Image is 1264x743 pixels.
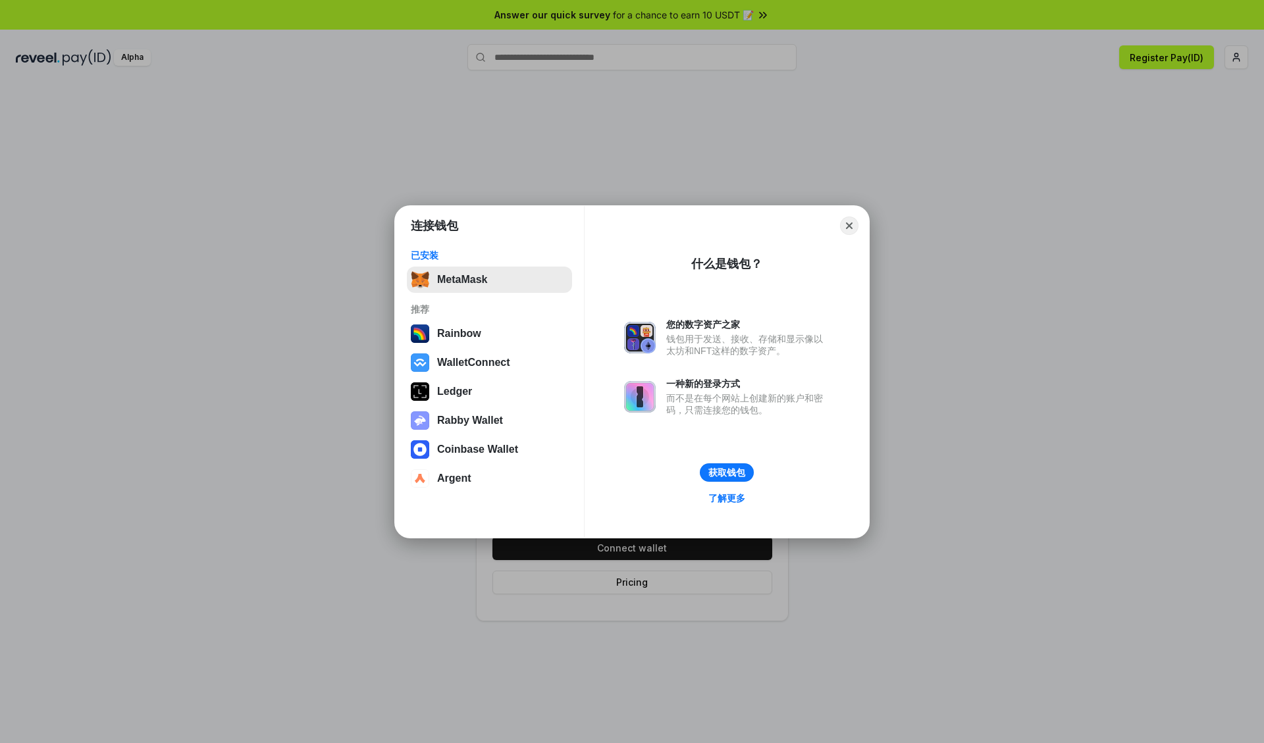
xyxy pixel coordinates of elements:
[437,274,487,286] div: MetaMask
[666,378,829,390] div: 一种新的登录方式
[411,270,429,289] img: svg+xml,%3Csvg%20fill%3D%22none%22%20height%3D%2233%22%20viewBox%3D%220%200%2035%2033%22%20width%...
[437,357,510,369] div: WalletConnect
[437,386,472,397] div: Ledger
[411,218,458,234] h1: 连接钱包
[708,492,745,504] div: 了解更多
[840,217,858,235] button: Close
[624,381,656,413] img: svg+xml,%3Csvg%20xmlns%3D%22http%3A%2F%2Fwww.w3.org%2F2000%2Fsvg%22%20fill%3D%22none%22%20viewBox...
[437,328,481,340] div: Rainbow
[411,469,429,488] img: svg+xml,%3Csvg%20width%3D%2228%22%20height%3D%2228%22%20viewBox%3D%220%200%2028%2028%22%20fill%3D...
[407,378,572,405] button: Ledger
[437,473,471,484] div: Argent
[411,303,568,315] div: 推荐
[666,333,829,357] div: 钱包用于发送、接收、存储和显示像以太坊和NFT这样的数字资产。
[411,324,429,343] img: svg+xml,%3Csvg%20width%3D%22120%22%20height%3D%22120%22%20viewBox%3D%220%200%20120%20120%22%20fil...
[411,440,429,459] img: svg+xml,%3Csvg%20width%3D%2228%22%20height%3D%2228%22%20viewBox%3D%220%200%2028%2028%22%20fill%3D...
[407,320,572,347] button: Rainbow
[407,349,572,376] button: WalletConnect
[411,411,429,430] img: svg+xml,%3Csvg%20xmlns%3D%22http%3A%2F%2Fwww.w3.org%2F2000%2Fsvg%22%20fill%3D%22none%22%20viewBox...
[407,465,572,492] button: Argent
[666,392,829,416] div: 而不是在每个网站上创建新的账户和密码，只需连接您的钱包。
[407,407,572,434] button: Rabby Wallet
[407,267,572,293] button: MetaMask
[708,467,745,478] div: 获取钱包
[624,322,656,353] img: svg+xml,%3Csvg%20xmlns%3D%22http%3A%2F%2Fwww.w3.org%2F2000%2Fsvg%22%20fill%3D%22none%22%20viewBox...
[437,444,518,455] div: Coinbase Wallet
[407,436,572,463] button: Coinbase Wallet
[700,490,753,507] a: 了解更多
[437,415,503,426] div: Rabby Wallet
[666,319,829,330] div: 您的数字资产之家
[411,353,429,372] img: svg+xml,%3Csvg%20width%3D%2228%22%20height%3D%2228%22%20viewBox%3D%220%200%2028%2028%22%20fill%3D...
[411,249,568,261] div: 已安装
[691,256,762,272] div: 什么是钱包？
[700,463,754,482] button: 获取钱包
[411,382,429,401] img: svg+xml,%3Csvg%20xmlns%3D%22http%3A%2F%2Fwww.w3.org%2F2000%2Fsvg%22%20width%3D%2228%22%20height%3...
